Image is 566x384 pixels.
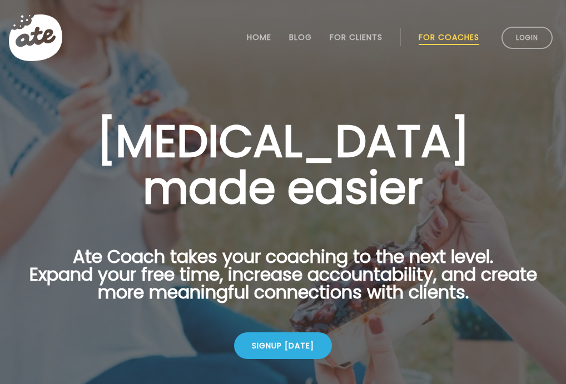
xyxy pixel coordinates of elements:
a: Login [502,27,553,49]
a: Blog [289,33,312,42]
p: Ate Coach takes your coaching to the next level. Expand your free time, increase accountability, ... [13,248,553,315]
h1: [MEDICAL_DATA] made easier [13,118,553,211]
a: Home [247,33,271,42]
a: For Clients [330,33,383,42]
a: For Coaches [419,33,479,42]
div: Signup [DATE] [234,332,332,359]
